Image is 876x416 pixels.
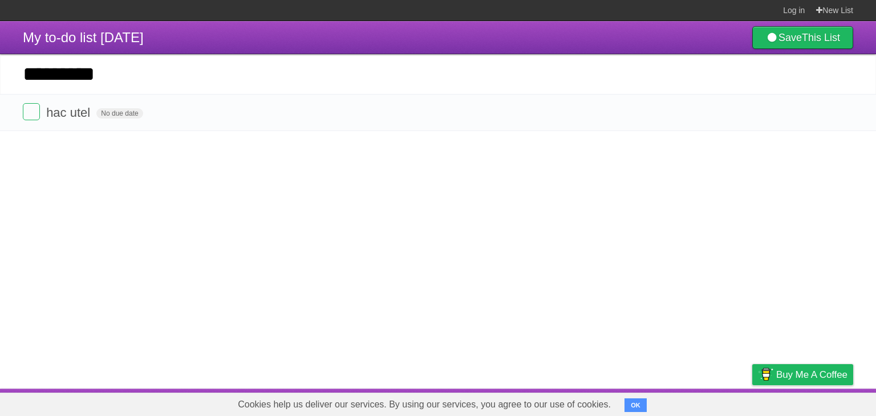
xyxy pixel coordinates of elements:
[226,393,622,416] span: Cookies help us deliver our services. By using our services, you agree to our use of cookies.
[46,105,93,120] span: hac utel
[781,391,853,413] a: Suggest a feature
[23,103,40,120] label: Done
[624,398,647,412] button: OK
[638,391,684,413] a: Developers
[699,391,724,413] a: Terms
[23,30,144,45] span: My to-do list [DATE]
[96,108,143,119] span: No due date
[752,26,853,49] a: SaveThis List
[758,365,773,384] img: Buy me a coffee
[802,32,840,43] b: This List
[752,364,853,385] a: Buy me a coffee
[776,365,847,385] span: Buy me a coffee
[737,391,767,413] a: Privacy
[601,391,624,413] a: About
